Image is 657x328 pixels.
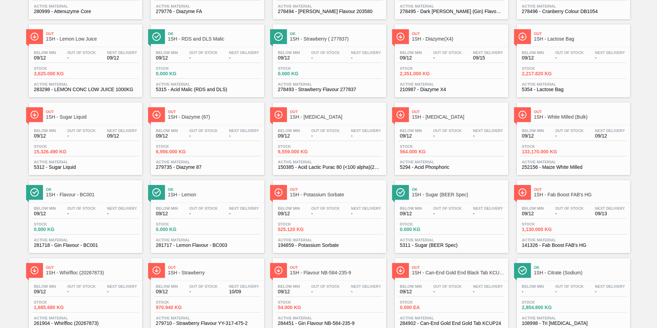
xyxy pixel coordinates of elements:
[278,144,326,149] span: Stock
[522,300,570,304] span: Stock
[34,222,82,226] span: Stock
[278,71,326,76] span: 0.000 KG
[156,71,204,76] span: 0.000 KG
[189,206,218,210] span: Out Of Stock
[534,32,627,36] span: Out
[278,133,300,139] span: 09/12
[522,206,544,210] span: Below Min
[229,51,259,55] span: Next Delivery
[400,206,422,210] span: Below Min
[290,110,383,114] span: Out
[311,51,340,55] span: Out Of Stock
[522,211,544,216] span: 09/12
[278,300,326,304] span: Stock
[229,206,259,210] span: Next Delivery
[555,284,584,288] span: Out Of Stock
[522,289,544,294] span: -
[34,71,82,76] span: 3,625.000 KG
[67,289,96,294] span: -
[351,211,381,216] span: -
[522,55,544,61] span: 09/12
[152,266,161,275] img: Ícone
[400,321,503,326] span: 284902 - Can-End Gold End Gold Tab KCUP24
[268,175,390,253] a: ÍconeOut1SH - Potassium SorbateBelow Min09/12Out Of Stock-Next Delivery-Stock525.120 KGActive Mat...
[152,110,161,119] img: Ícone
[512,97,634,175] a: ÍconeOut1SH - White Milled (Bulk)Below Min09/12Out Of Stock-Next Delivery09/12Stock133,170.000 KG...
[67,211,96,216] span: -
[156,66,204,70] span: Stock
[34,289,56,294] span: 09/12
[156,4,259,8] span: Active Material
[555,289,584,294] span: -
[274,188,283,197] img: Ícone
[534,36,627,42] span: 1SH - Lactose Bag
[412,270,505,275] span: 1SH - Can-End Gold End Black Tab KCUP24
[412,114,505,120] span: 1SH - Phosphoric Acid
[518,266,527,275] img: Ícone
[156,82,259,86] span: Active Material
[311,129,340,133] span: Out Of Stock
[34,243,137,248] span: 281718 - Gin Flavour - BC001
[278,165,381,170] span: 150385 - Acid Lactic Purac 80 (<100 alpha)(25kg)
[400,238,503,242] span: Active Material
[555,51,584,55] span: Out Of Stock
[30,32,39,41] img: Ícone
[351,284,381,288] span: Next Delivery
[34,82,137,86] span: Active Material
[595,51,625,55] span: Next Delivery
[412,36,505,42] span: 1SH - Diazyme(X4)
[34,66,82,70] span: Stock
[268,19,390,97] a: ÍconeOk1SH - Strawberry ( 277837)Below Min09/12Out Of Stock-Next Delivery-Stock0.000 KGActive Mat...
[522,4,625,8] span: Active Material
[396,188,405,197] img: Ícone
[278,211,300,216] span: 09/12
[34,316,137,320] span: Active Material
[156,321,259,326] span: 279710 - Strawberry Flavour YY-317-475-2
[278,243,381,248] span: 194859 - Potassium Sorbate
[278,321,381,326] span: 284451 - Gin Flavour NB-584-235-9
[168,110,261,114] span: Out
[412,32,505,36] span: Out
[156,316,259,320] span: Active Material
[156,55,178,61] span: 09/12
[595,55,625,61] span: -
[34,51,56,55] span: Below Min
[290,270,383,275] span: 1SH - Flavour NB-584-235-9
[107,133,137,139] span: 09/12
[278,66,326,70] span: Stock
[278,289,300,294] span: 09/12
[522,144,570,149] span: Stock
[396,110,405,119] img: Ícone
[400,71,448,76] span: 2,351.000 KG
[168,192,261,197] span: 1SH - Lemon
[396,32,405,41] img: Ícone
[412,187,505,192] span: Ok
[400,129,422,133] span: Below Min
[522,160,625,164] span: Active Material
[152,188,161,197] img: Ícone
[390,19,512,97] a: ÍconeOut1SH - Diazyme(X4)Below Min09/12Out Of Stock-Next Delivery09/15Stock2,351.000 KGActive Mat...
[473,289,503,294] span: -
[522,243,625,248] span: 141326 - Fab Boost FAB's HG
[512,19,634,97] a: ÍconeOut1SH - Lactose BagBelow Min09/12Out Of Stock-Next Delivery-Stock2,217.820 KGActive Materia...
[229,211,259,216] span: -
[34,211,56,216] span: 09/12
[46,114,139,120] span: 1SH - Sugar Liquid
[156,222,204,226] span: Stock
[168,265,261,270] span: Out
[433,55,462,61] span: -
[522,82,625,86] span: Active Material
[278,9,381,14] span: 278494 - Rasberry Flavour 203580
[67,129,96,133] span: Out Of Stock
[156,284,178,288] span: Below Min
[189,129,218,133] span: Out Of Stock
[278,222,326,226] span: Stock
[595,133,625,139] span: 09/12
[400,222,448,226] span: Stock
[274,266,283,275] img: Ícone
[34,300,82,304] span: Stock
[156,211,178,216] span: 09/12
[522,66,570,70] span: Stock
[522,284,544,288] span: Below Min
[534,270,627,275] span: 1SH - Citrate (Sodium)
